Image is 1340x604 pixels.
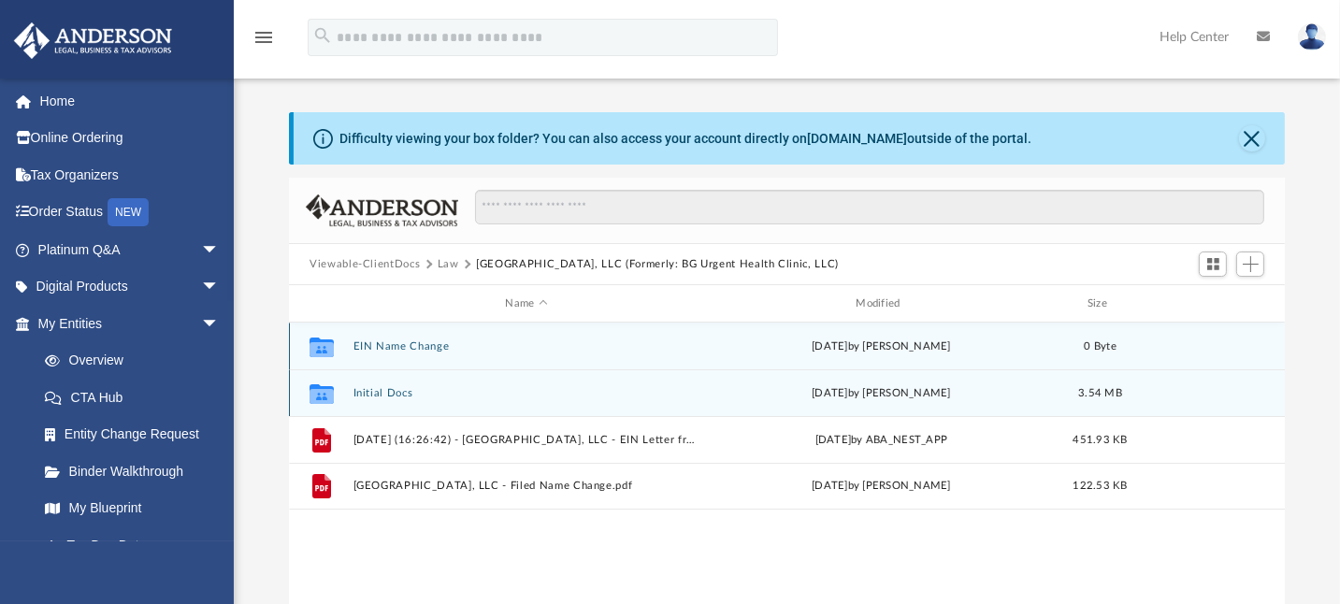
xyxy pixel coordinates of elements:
span: 451.93 KB [1073,435,1127,445]
div: Size [1063,295,1138,312]
button: EIN Name Change [353,340,700,352]
img: User Pic [1298,23,1326,50]
div: Modified [708,295,1055,312]
a: Online Ordering [13,120,248,157]
button: Initial Docs [353,387,700,399]
i: search [312,25,333,46]
a: Entity Change Request [26,416,248,453]
span: arrow_drop_down [201,305,238,343]
a: Digital Productsarrow_drop_down [13,268,248,306]
a: Home [13,82,248,120]
a: Tax Organizers [13,156,248,194]
input: Search files and folders [475,190,1264,225]
div: [DATE] by ABA_NEST_APP [708,432,1055,449]
div: NEW [108,198,149,226]
i: menu [252,26,275,49]
button: Close [1239,125,1265,151]
span: arrow_drop_down [201,268,238,307]
a: Binder Walkthrough [26,453,248,490]
button: Law [438,256,459,273]
span: arrow_drop_down [201,231,238,269]
div: id [297,295,344,312]
a: [DOMAIN_NAME] [807,131,907,146]
span: 122.53 KB [1073,481,1127,491]
button: Viewable-ClientDocs [310,256,420,273]
span: 3.54 MB [1078,388,1122,398]
button: [GEOGRAPHIC_DATA], LLC (Formerly: BG Urgent Health Clinic, LLC) [476,256,839,273]
a: My Entitiesarrow_drop_down [13,305,248,342]
div: Difficulty viewing your box folder? You can also access your account directly on outside of the p... [339,129,1031,149]
div: id [1145,295,1276,312]
div: Name [353,295,699,312]
a: Order StatusNEW [13,194,248,232]
div: [DATE] by [PERSON_NAME] [708,385,1055,402]
button: [GEOGRAPHIC_DATA], LLC - Filed Name Change.pdf [353,480,700,492]
a: Overview [26,342,248,380]
div: [DATE] by [PERSON_NAME] [708,338,1055,355]
a: CTA Hub [26,379,248,416]
button: [DATE] (16:26:42) - [GEOGRAPHIC_DATA], LLC - EIN Letter from IRS.pdf [353,434,700,446]
a: Platinum Q&Aarrow_drop_down [13,231,248,268]
img: Anderson Advisors Platinum Portal [8,22,178,59]
a: My Blueprint [26,490,238,527]
a: menu [252,36,275,49]
div: [DATE] by [PERSON_NAME] [708,478,1055,495]
a: Tax Due Dates [26,526,248,564]
button: Add [1236,252,1264,278]
span: 0 Byte [1084,341,1117,352]
button: Switch to Grid View [1199,252,1227,278]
